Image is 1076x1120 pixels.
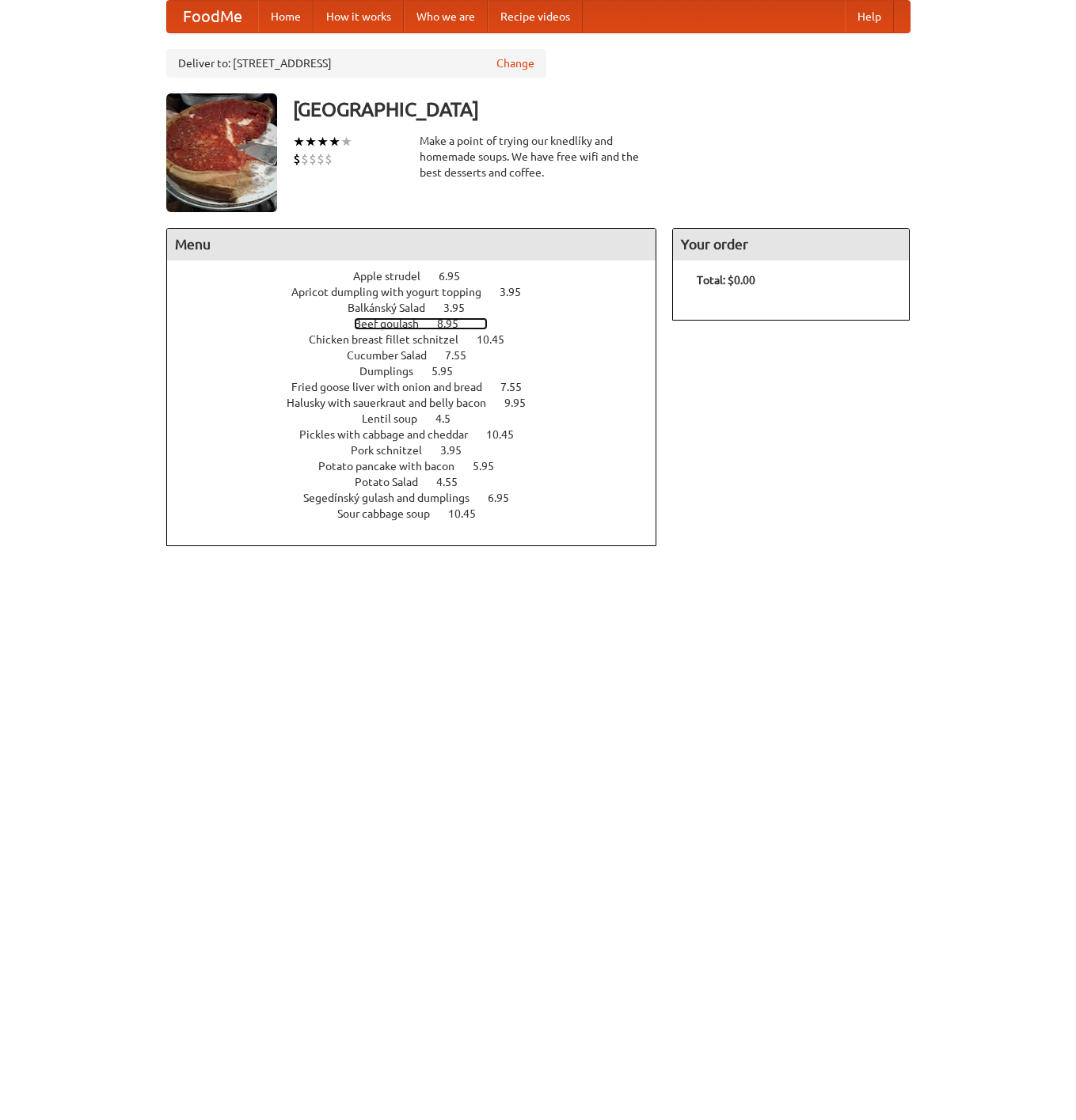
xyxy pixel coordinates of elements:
a: Beef goulash 8.95 [354,317,488,330]
span: 8.95 [437,317,474,330]
li: ★ [329,133,340,150]
span: 3.95 [443,302,481,314]
a: Chicken breast fillet schnitzel 10.45 [309,333,534,346]
li: $ [293,150,301,168]
span: 4.55 [436,476,473,488]
span: Pork schnitzel [351,444,438,457]
span: Chicken breast fillet schnitzel [309,333,474,346]
a: Change [496,55,534,71]
a: Cucumber Salad 7.55 [347,349,496,362]
span: Dumplings [359,365,429,378]
a: Potato pancake with bacon 5.95 [318,460,523,473]
span: 10.45 [477,333,520,346]
span: Sour cabbage soup [337,507,446,520]
b: Total: $0.00 [697,274,755,287]
img: angular.jpg [166,93,277,212]
span: Potato Salad [355,476,434,488]
a: Recipe videos [488,1,583,32]
li: $ [325,150,333,168]
span: 4.5 [435,412,466,425]
a: Help [845,1,894,32]
h4: Your order [673,229,909,260]
li: ★ [317,133,329,150]
span: 5.95 [473,460,510,473]
span: Apple strudel [353,270,436,283]
span: Lentil soup [362,412,433,425]
a: Potato Salad 4.55 [355,476,487,488]
h4: Menu [167,229,656,260]
span: 9.95 [504,397,542,409]
li: ★ [305,133,317,150]
a: How it works [314,1,404,32]
span: Apricot dumpling with yogurt topping [291,286,497,298]
a: Who we are [404,1,488,32]
a: Dumplings 5.95 [359,365,482,378]
span: 3.95 [500,286,537,298]
span: Pickles with cabbage and cheddar [299,428,484,441]
span: Potato pancake with bacon [318,460,470,473]
li: $ [309,150,317,168]
span: 5.95 [432,365,469,378]
li: ★ [340,133,352,150]
a: Pickles with cabbage and cheddar 10.45 [299,428,543,441]
span: Beef goulash [354,317,435,330]
a: Halusky with sauerkraut and belly bacon 9.95 [287,397,555,409]
span: 6.95 [439,270,476,283]
a: FoodMe [167,1,258,32]
span: 7.55 [500,381,538,393]
a: Fried goose liver with onion and bread 7.55 [291,381,551,393]
span: 7.55 [445,349,482,362]
div: Make a point of trying our knedlíky and homemade soups. We have free wifi and the best desserts a... [420,133,657,180]
li: $ [301,150,309,168]
span: Halusky with sauerkraut and belly bacon [287,397,502,409]
span: 3.95 [440,444,477,457]
span: 10.45 [486,428,530,441]
div: Deliver to: [STREET_ADDRESS] [166,49,546,78]
a: Lentil soup 4.5 [362,412,480,425]
li: $ [317,150,325,168]
span: Balkánský Salad [348,302,441,314]
a: Pork schnitzel 3.95 [351,444,491,457]
span: 10.45 [448,507,492,520]
span: Segedínský gulash and dumplings [303,492,485,504]
span: Fried goose liver with onion and bread [291,381,498,393]
a: Segedínský gulash and dumplings 6.95 [303,492,538,504]
a: Apple strudel 6.95 [353,270,489,283]
h3: [GEOGRAPHIC_DATA] [293,93,911,125]
a: Sour cabbage soup 10.45 [337,507,505,520]
span: Cucumber Salad [347,349,443,362]
li: ★ [293,133,305,150]
a: Apricot dumpling with yogurt topping 3.95 [291,286,550,298]
a: Balkánský Salad 3.95 [348,302,494,314]
span: 6.95 [488,492,525,504]
a: Home [258,1,314,32]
